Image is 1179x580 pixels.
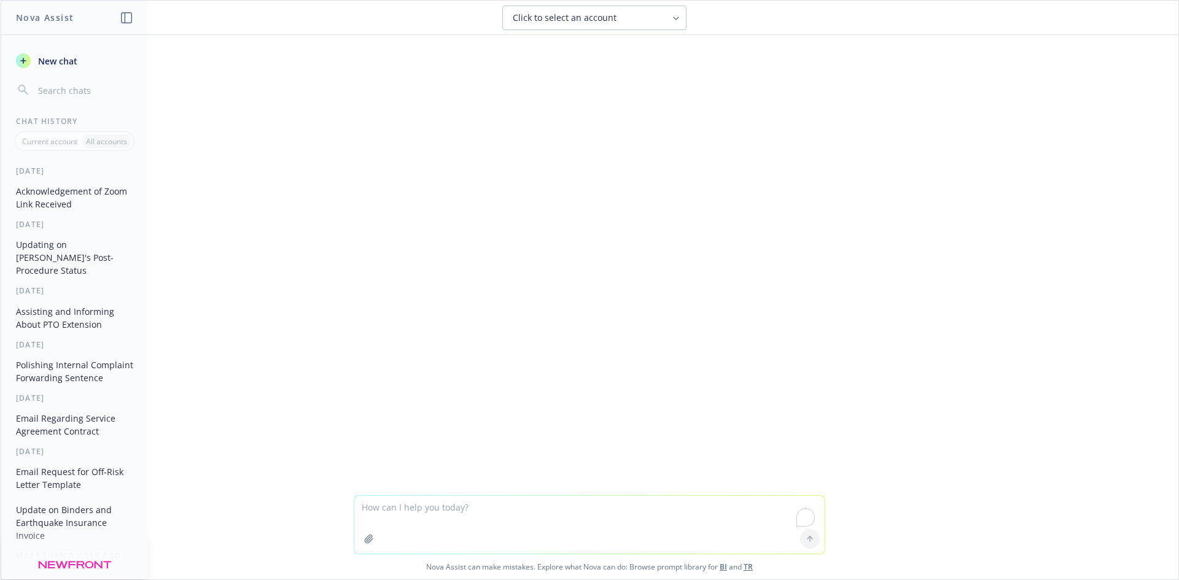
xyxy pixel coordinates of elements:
button: New chat [11,50,138,72]
div: [DATE] [1,219,148,230]
button: Click to select an account [502,6,687,30]
div: [DATE] [1,285,148,296]
button: Assisting and Informing About PTO Extension [11,301,138,334]
div: Chat History [1,116,148,126]
button: Acknowledgement of Zoom Link Received [11,181,138,214]
a: TR [744,562,753,572]
button: Email Request for Off-Risk Letter Template [11,462,138,495]
div: [DATE] [1,446,148,457]
a: BI [720,562,727,572]
h1: Nova Assist [16,11,74,24]
button: Update on Binders and Earthquake Insurance Invoice [11,500,138,546]
div: [DATE] [1,339,148,350]
div: [DATE] [1,393,148,403]
span: New chat [36,55,77,68]
div: [DATE] [1,166,148,176]
button: Updating on [PERSON_NAME]'s Post-Procedure Status [11,234,138,280]
textarea: To enrich screen reader interactions, please activate Accessibility in Grammarly extension settings [354,496,825,554]
p: Current account [22,136,77,147]
span: Click to select an account [513,12,617,24]
button: Polishing Internal Complaint Forwarding Sentence [11,355,138,388]
button: Email Regarding Service Agreement Contract [11,408,138,441]
input: Search chats [36,82,133,99]
p: All accounts [86,136,127,147]
div: More than a week ago [1,551,148,561]
span: Nova Assist can make mistakes. Explore what Nova can do: Browse prompt library for and [6,554,1173,579]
